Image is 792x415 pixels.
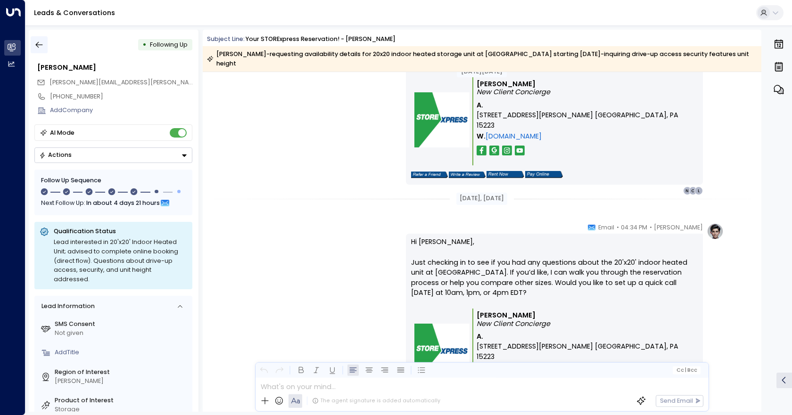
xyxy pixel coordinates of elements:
div: [PHONE_NUMBER] [50,92,192,101]
b: [PERSON_NAME] [477,310,536,320]
span: Subject Line: [207,35,245,43]
img: storexpress_logo.png [414,92,470,147]
span: [PERSON_NAME] [654,223,703,232]
div: Actions [39,151,72,159]
div: [DATE], [DATE] [456,193,507,205]
div: [PERSON_NAME] [55,377,189,386]
span: [PERSON_NAME][EMAIL_ADDRESS][PERSON_NAME][DOMAIN_NAME] [49,78,249,86]
div: AddTitle [55,348,189,357]
div: AddCompany [50,106,192,115]
p: Hi [PERSON_NAME], Just checking in to see if you had any questions about the 20'x20' indoor heate... [411,237,698,308]
i: New Client Concierge [477,319,550,328]
div: Not given [55,329,189,338]
img: storexpress_write.png [449,171,486,178]
div: [DATE][DATE] [457,66,507,77]
div: Lead interested in 20'x20' Indoor Heated Unit; advised to complete online booking (direct flow). ... [54,237,187,284]
span: nicholas.polasky@vesuvius.com [49,78,192,87]
img: storexpress_google.png [489,146,499,155]
img: storexpress_pay.png [525,171,563,178]
div: Your STORExpress Reservation! - [PERSON_NAME] [246,35,396,44]
a: [DOMAIN_NAME] [486,131,542,142]
span: [STREET_ADDRESS][PERSON_NAME] [GEOGRAPHIC_DATA], PA 15223 [477,342,695,362]
span: Following Up [150,41,188,49]
div: [PERSON_NAME] [37,63,192,73]
img: storexpress_logo.png [414,324,470,379]
span: 04:34 PM [621,223,647,232]
button: Cc|Bcc [673,366,701,374]
div: The agent signature is added automatically [312,397,440,405]
div: AI Mode [50,128,74,138]
div: Next Follow Up: [41,198,186,208]
div: Storage [55,405,189,414]
b: [PERSON_NAME] [477,79,536,89]
div: Button group with a nested menu [34,147,192,163]
div: Lead Information [38,302,94,311]
span: • [650,223,652,232]
div: • [142,37,147,52]
span: Email [598,223,614,232]
img: profile-logo.png [707,223,724,240]
div: Follow Up Sequence [41,177,186,186]
img: storexpress_refer.png [411,171,448,178]
button: Actions [34,147,192,163]
button: Redo [274,365,286,376]
span: | [685,367,686,373]
img: storexpres_fb.png [477,146,487,155]
div: [PERSON_NAME]-requesting availability details for 20x20 indoor heated storage unit at [GEOGRAPHIC... [207,49,756,68]
span: W. [477,131,486,142]
i: New Client Concierge [477,87,550,97]
label: SMS Consent [55,320,189,329]
label: Region of Interest [55,368,189,377]
a: Leads & Conversations [34,8,115,17]
span: Cc Bcc [676,367,697,373]
span: [STREET_ADDRESS][PERSON_NAME] [GEOGRAPHIC_DATA], PA 15223 [477,110,695,130]
span: In about 4 days 21 hours [87,198,160,208]
span: A. [477,332,483,342]
label: Product of Interest [55,396,189,405]
button: Undo [258,365,270,376]
span: A. [477,100,483,111]
span: • [617,223,619,232]
img: storexpress_rent.png [487,171,524,178]
img: storexpress_yt.png [515,146,525,155]
img: storexpress_insta.png [502,146,512,155]
p: Qualification Status [54,227,187,236]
